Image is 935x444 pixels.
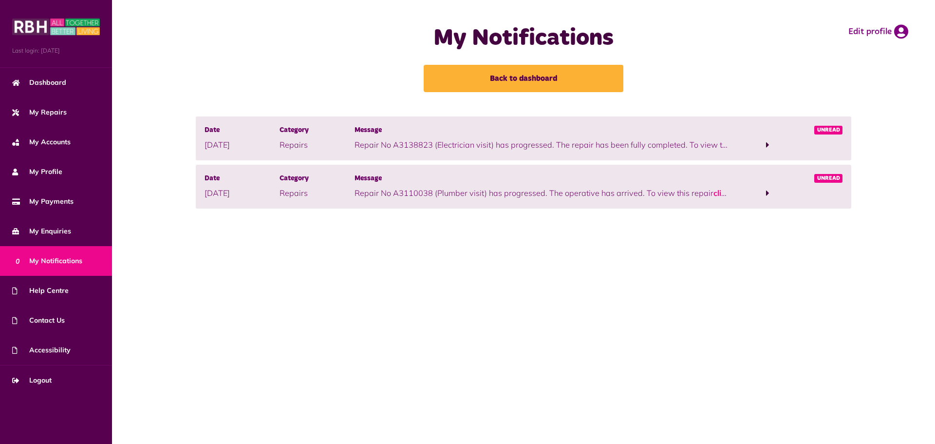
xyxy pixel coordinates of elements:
[12,255,23,266] span: 0
[12,46,100,55] span: Last login: [DATE]
[205,187,280,199] p: [DATE]
[355,174,730,184] span: Message
[12,107,67,117] span: My Repairs
[280,125,355,136] span: Category
[12,375,52,386] span: Logout
[12,77,66,88] span: Dashboard
[12,345,71,355] span: Accessibility
[280,187,355,199] p: Repairs
[12,286,69,296] span: Help Centre
[205,174,280,184] span: Date
[355,187,730,199] p: Repair No A3110038 (Plumber visit) has progressed. The operative has arrived. To view this repair
[280,139,355,151] p: Repairs
[12,167,62,177] span: My Profile
[12,256,82,266] span: My Notifications
[814,126,843,135] span: Unread
[12,17,100,37] img: MyRBH
[355,125,730,136] span: Message
[848,24,908,39] a: Edit profile
[424,65,623,92] a: Back to dashboard
[355,139,730,151] p: Repair No A3138823 (Electrician visit) has progressed. The repair has been fully completed. To vi...
[205,125,280,136] span: Date
[12,315,65,326] span: Contact Us
[329,24,718,53] h1: My Notifications
[12,137,71,147] span: My Accounts
[12,226,71,236] span: My Enquiries
[12,196,74,207] span: My Payments
[814,174,843,183] span: Unread
[280,174,355,184] span: Category
[713,188,748,198] a: click here
[205,139,280,151] p: [DATE]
